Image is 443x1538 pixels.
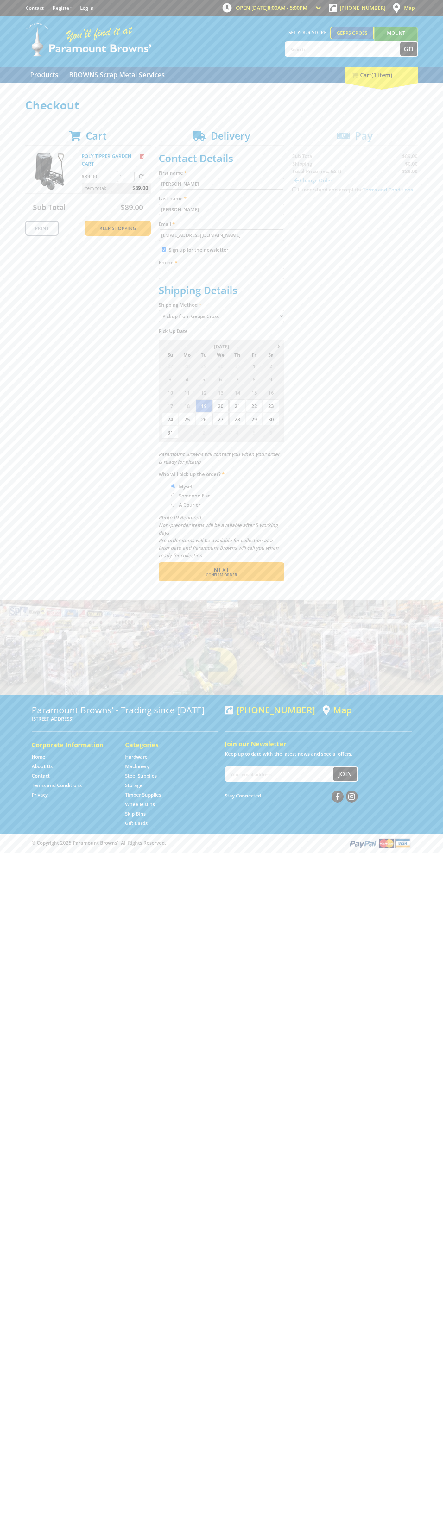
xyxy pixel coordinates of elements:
[246,359,262,372] span: 1
[172,573,271,577] span: Confirm order
[162,413,178,425] span: 24
[33,202,66,212] span: Sub Total
[196,359,212,372] span: 29
[125,741,206,749] h5: Categories
[229,373,245,385] span: 7
[159,229,284,241] input: Please enter your email address.
[125,753,148,760] a: Go to the Hardware page
[82,183,151,193] p: Item total:
[162,359,178,372] span: 27
[159,259,284,266] label: Phone
[162,386,178,399] span: 10
[263,399,279,412] span: 23
[229,386,245,399] span: 14
[229,359,245,372] span: 31
[211,129,250,142] span: Delivery
[32,772,50,779] a: Go to the Contact page
[225,767,333,781] input: Your email address
[212,426,229,439] span: 3
[159,169,284,177] label: First name
[229,413,245,425] span: 28
[159,204,284,215] input: Please enter your last name.
[82,153,131,167] a: POLY TIPPER GARDEN CART
[196,386,212,399] span: 12
[212,386,229,399] span: 13
[159,268,284,279] input: Please enter your telephone number.
[229,399,245,412] span: 21
[212,359,229,372] span: 30
[196,426,212,439] span: 2
[125,801,155,808] a: Go to the Wheelie Bins page
[159,195,284,202] label: Last name
[236,4,307,11] span: OPEN [DATE]
[225,705,315,715] div: [PHONE_NUMBER]
[53,5,71,11] a: Go to the registration page
[25,221,59,236] a: Print
[246,399,262,412] span: 22
[32,705,218,715] h3: Paramount Browns' - Trading since [DATE]
[85,221,151,236] a: Keep Shopping
[263,386,279,399] span: 16
[179,399,195,412] span: 18
[179,351,195,359] span: Mo
[80,5,94,11] a: Log in
[229,351,245,359] span: Th
[64,67,169,83] a: Go to the BROWNS Scrap Metal Services page
[171,503,175,507] input: Please select who will pick up the order.
[214,343,229,350] span: [DATE]
[159,220,284,228] label: Email
[179,413,195,425] span: 25
[32,741,112,749] h5: Corporate Information
[246,351,262,359] span: Fr
[212,373,229,385] span: 6
[246,413,262,425] span: 29
[25,22,152,57] img: Paramount Browns'
[225,788,358,803] div: Stay Connected
[333,767,357,781] button: Join
[330,27,374,39] a: Gepps Cross
[25,99,418,112] h1: Checkout
[159,178,284,190] input: Please enter your first name.
[169,247,228,253] label: Sign up for the newsletter
[159,327,284,335] label: Pick Up Date
[263,373,279,385] span: 9
[162,399,178,412] span: 17
[212,413,229,425] span: 27
[140,153,144,159] a: Remove from cart
[132,183,148,193] span: $89.00
[159,310,284,322] select: Please select a shipping method.
[159,284,284,296] h2: Shipping Details
[323,705,352,715] a: View a map of Gepps Cross location
[285,27,330,38] span: Set your store
[225,740,412,748] h5: Join our Newsletter
[32,753,45,760] a: Go to the Home page
[25,837,418,849] div: ® Copyright 2025 Paramount Browns'. All Rights Reserved.
[121,202,143,212] span: $89.00
[196,351,212,359] span: Tu
[32,782,82,789] a: Go to the Terms and Conditions page
[125,791,161,798] a: Go to the Timber Supplies page
[246,426,262,439] span: 5
[212,351,229,359] span: We
[179,386,195,399] span: 11
[177,499,203,510] label: A Courier
[229,426,245,439] span: 4
[159,301,284,309] label: Shipping Method
[32,715,218,722] p: [STREET_ADDRESS]
[162,351,178,359] span: Su
[162,426,178,439] span: 31
[26,5,44,11] a: Go to the Contact page
[263,413,279,425] span: 30
[159,514,279,559] em: Photo ID Required. Non-preorder items will be available after 5 working days Pre-order items will...
[246,386,262,399] span: 15
[31,152,69,190] img: POLY TIPPER GARDEN CART
[286,42,400,56] input: Search
[213,566,229,574] span: Next
[159,451,280,465] em: Paramount Browns will contact you when your order is ready for pickup
[171,484,175,488] input: Please select who will pick up the order.
[171,493,175,497] input: Please select who will pick up the order.
[125,763,149,770] a: Go to the Machinery page
[159,470,284,478] label: Who will pick up the order?
[246,373,262,385] span: 8
[82,172,116,180] p: $89.00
